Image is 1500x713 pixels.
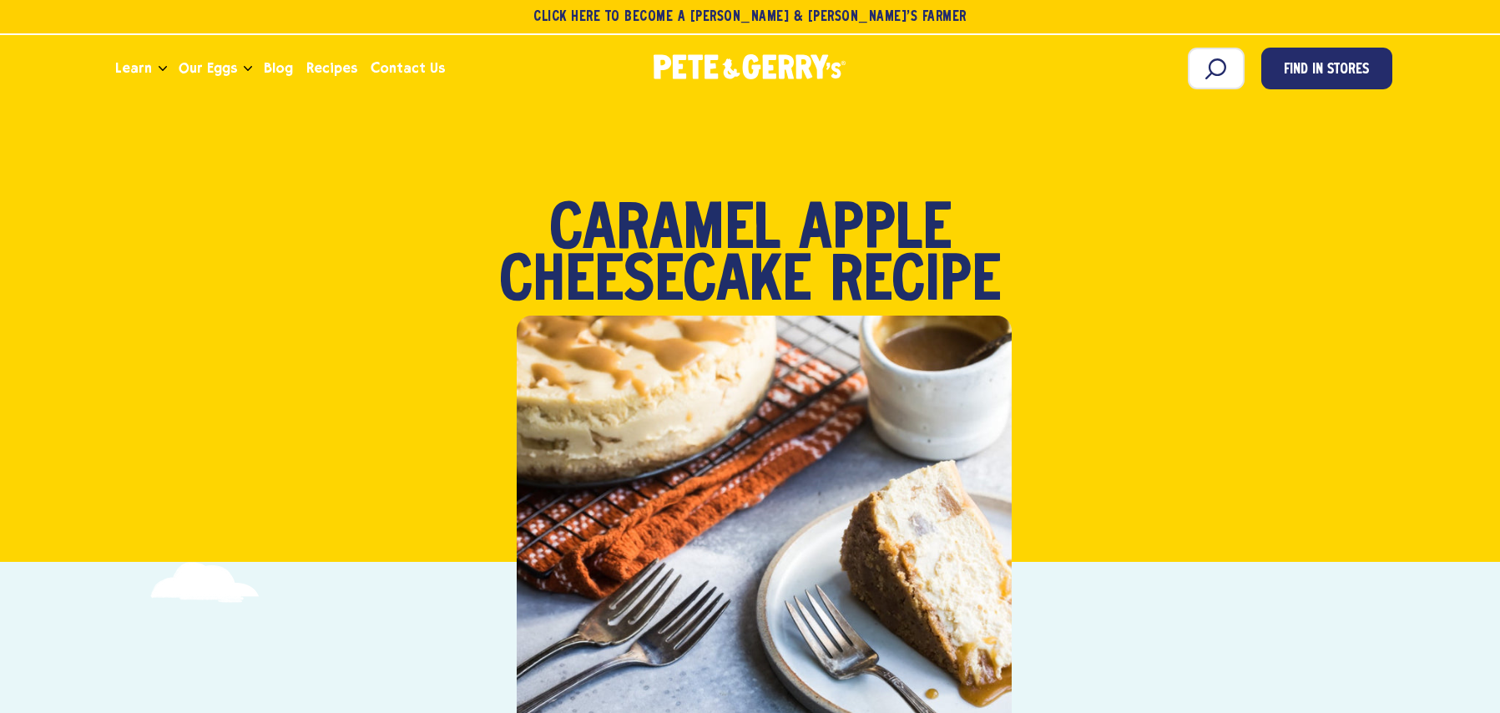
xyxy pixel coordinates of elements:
span: Find in Stores [1284,59,1369,82]
span: Recipe [830,257,1001,309]
a: Learn [109,46,159,91]
a: Find in Stores [1261,48,1392,89]
span: Blog [264,58,293,78]
span: Our Eggs [179,58,237,78]
span: Recipes [306,58,357,78]
input: Search [1188,48,1245,89]
span: Cheesecake [499,257,811,309]
a: Recipes [300,46,364,91]
span: Contact Us [371,58,445,78]
span: Apple [799,205,952,257]
button: Open the dropdown menu for Our Eggs [244,66,252,72]
span: Caramel [549,205,780,257]
button: Open the dropdown menu for Learn [159,66,167,72]
span: Learn [115,58,152,78]
a: Blog [257,46,300,91]
a: Contact Us [364,46,452,91]
a: Our Eggs [172,46,244,91]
